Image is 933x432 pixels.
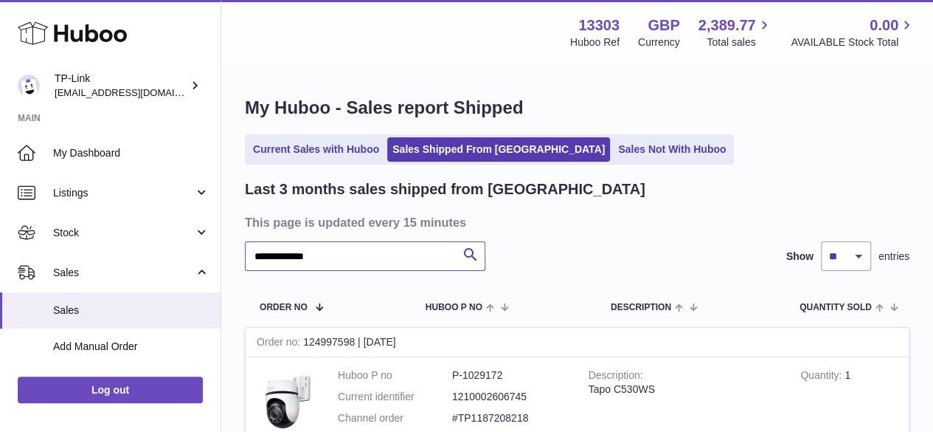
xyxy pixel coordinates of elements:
a: 2,389.77 Total sales [698,16,773,49]
div: Currency [638,35,680,49]
span: Add Manual Order [53,340,209,354]
span: Order No [260,303,308,312]
div: Tapo C530WS [589,383,779,397]
span: Stock [53,226,194,240]
div: 124997598 | [DATE] [246,328,909,357]
label: Show [786,250,814,264]
span: 2,389.77 [698,16,756,35]
dd: 1210002606745 [452,390,566,404]
span: Description [611,303,671,312]
a: Sales Shipped From [GEOGRAPHIC_DATA] [387,137,610,162]
span: Total sales [707,35,772,49]
strong: GBP [648,16,679,35]
dt: Channel order [338,411,452,425]
strong: Order no [257,336,303,352]
span: Huboo P no [426,303,482,312]
dd: #TP1187208218 [452,411,566,425]
div: TP-Link [55,72,187,100]
strong: Description [589,369,643,385]
dd: P-1029172 [452,368,566,383]
a: Current Sales with Huboo [248,137,384,162]
h2: Last 3 months sales shipped from [GEOGRAPHIC_DATA] [245,179,645,199]
dt: Huboo P no [338,368,452,383]
span: entries [878,250,909,264]
span: [EMAIL_ADDRESS][DOMAIN_NAME] [55,86,217,98]
div: Huboo Ref [570,35,620,49]
strong: 13303 [578,16,620,35]
span: 0.00 [870,16,898,35]
span: AVAILABLE Stock Total [791,35,915,49]
span: My Dashboard [53,146,209,160]
span: Sales [53,266,194,280]
a: 0.00 AVAILABLE Stock Total [791,16,915,49]
span: Listings [53,186,194,200]
h1: My Huboo - Sales report Shipped [245,96,909,120]
span: Sales [53,304,209,318]
h3: This page is updated every 15 minutes [245,214,906,230]
img: internalAdmin-13303@internal.huboo.com [18,75,40,97]
a: Log out [18,377,203,403]
span: Quantity Sold [800,303,872,312]
strong: Quantity [800,369,844,385]
dt: Current identifier [338,390,452,404]
a: Sales Not With Huboo [613,137,731,162]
